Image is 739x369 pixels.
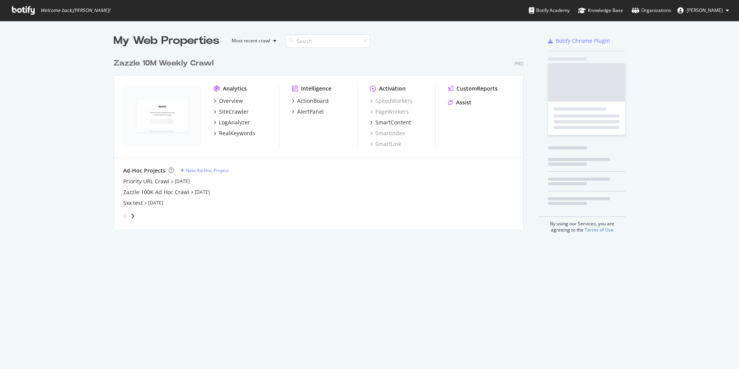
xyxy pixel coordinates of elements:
div: Most recent crawl [232,39,270,43]
a: Overview [214,97,243,105]
a: Zazzle 10M Weekly Crawl [114,58,217,69]
a: SmartLink [370,140,401,148]
div: angle-left [120,210,130,222]
a: [DATE] [148,200,163,206]
div: Ad-Hoc Projects [123,167,166,174]
a: PageWorkers [370,108,409,116]
a: 5xx test [123,199,143,207]
div: Organizations [632,7,671,14]
div: angle-right [130,212,135,220]
div: Botify Academy [529,7,570,14]
div: grid [114,49,530,230]
a: SpeedWorkers [370,97,413,105]
div: Knowledge Base [578,7,623,14]
div: Pro [515,60,523,67]
input: Search [286,34,370,48]
div: CustomReports [456,85,498,92]
div: ActionBoard [297,97,329,105]
a: Terms of Use [585,226,614,233]
button: Most recent crawl [226,35,279,47]
a: Zazzle 100K Ad Hoc Crawl [123,188,189,196]
button: [PERSON_NAME] [671,4,735,17]
a: LogAnalyzer [214,119,250,126]
a: [DATE] [195,189,210,195]
a: Assist [448,99,471,106]
div: SiteCrawler [219,108,249,116]
a: SmartIndex [370,129,405,137]
a: Botify Chrome Plugin [548,37,610,45]
div: SmartContent [375,119,411,126]
div: New Ad-Hoc Project [186,167,229,174]
div: AlertPanel [297,108,324,116]
a: SmartContent [370,119,411,126]
div: By using our Services, you are agreeing to the [538,216,625,233]
a: SiteCrawler [214,108,249,116]
a: Priority URL Crawl [123,178,169,185]
a: ActionBoard [292,97,329,105]
a: [DATE] [175,178,190,184]
div: Zazzle 10M Weekly Crawl [114,58,214,69]
span: Colin Ma [687,7,723,13]
div: My Web Properties [114,33,219,49]
div: Assist [456,99,471,106]
img: zazzle.com [123,85,201,147]
a: AlertPanel [292,108,324,116]
div: RealKeywords [219,129,255,137]
span: Welcome back, [PERSON_NAME] ! [40,7,110,13]
div: LogAnalyzer [219,119,250,126]
div: Overview [219,97,243,105]
a: RealKeywords [214,129,255,137]
a: New Ad-Hoc Project [180,167,229,174]
a: CustomReports [448,85,498,92]
div: Intelligence [301,85,331,92]
div: Activation [379,85,406,92]
div: Botify Chrome Plugin [556,37,610,45]
div: Analytics [223,85,247,92]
